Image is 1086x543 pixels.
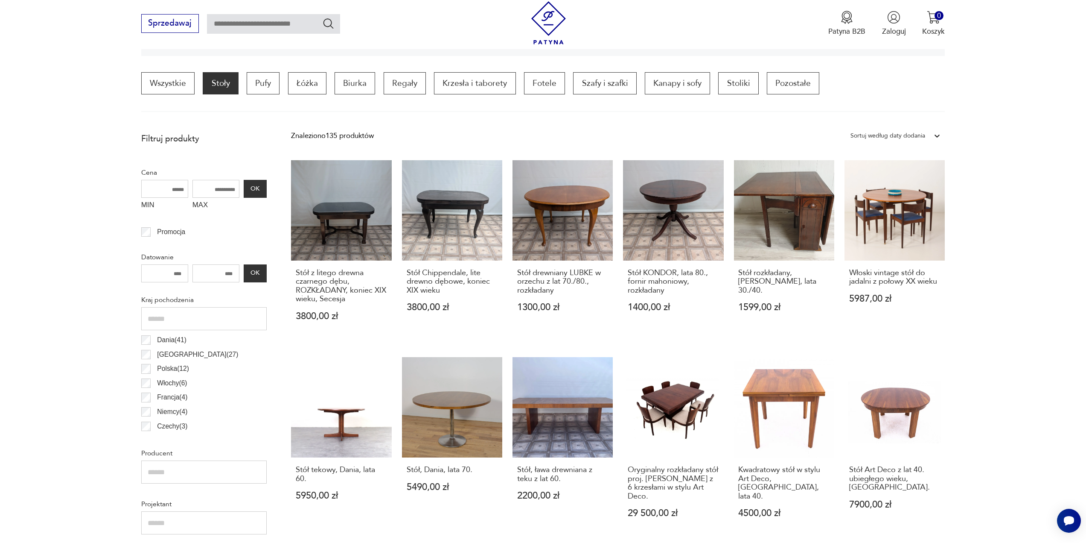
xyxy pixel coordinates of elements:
a: Stół drewniany LUBKE w orzechu z lat 70./80., rozkładanyStół drewniany LUBKE w orzechu z lat 70./... [512,160,613,341]
p: Dania ( 41 ) [157,335,186,346]
p: Patyna B2B [828,26,865,36]
a: Stół tekowy, Dania, lata 60.Stół tekowy, Dania, lata 60.5950,00 zł [291,357,391,538]
button: 0Koszyk [922,11,945,36]
a: Oryginalny rozkładany stół proj. Louis Majorelle z 6 krzesłami w stylu Art Deco.Oryginalny rozkła... [623,357,723,538]
a: Łóżka [288,72,326,94]
p: 29 500,00 zł [628,509,719,518]
h3: Stół drewniany LUBKE w orzechu z lat 70./80., rozkładany [517,269,609,295]
h3: Stół z litego drewna czarnego dębu, ROZKŁADANY, koniec XIX wieku, Secesja [296,269,387,304]
p: Producent [141,448,267,459]
iframe: Smartsupp widget button [1057,509,1081,533]
p: 1300,00 zł [517,303,609,312]
a: Krzesła i taborety [434,72,515,94]
img: Patyna - sklep z meblami i dekoracjami vintage [527,1,570,44]
h3: Stół, ława drewniana z teku z lat 60. [517,466,609,483]
p: Promocja [157,226,185,238]
a: Biurka [335,72,375,94]
p: 2200,00 zł [517,491,609,500]
p: Kraj pochodzenia [141,294,267,305]
button: Sprzedawaj [141,14,199,33]
p: Projektant [141,499,267,510]
p: Niemcy ( 4 ) [157,406,187,417]
h3: Stół Chippendale, lite drewno dębowe, koniec XIX wieku [407,269,498,295]
p: 7900,00 zł [849,500,940,509]
p: Zaloguj [882,26,906,36]
a: Stoliki [718,72,758,94]
a: Stół, Dania, lata 70.Stół, Dania, lata 70.5490,00 zł [402,357,502,538]
label: MIN [141,198,188,214]
a: Ikona medaluPatyna B2B [828,11,865,36]
a: Fotele [524,72,565,94]
div: 0 [935,11,943,20]
p: Polska ( 12 ) [157,363,189,374]
a: Stół, ława drewniana z teku z lat 60.Stół, ława drewniana z teku z lat 60.2200,00 zł [512,357,613,538]
p: Francja ( 4 ) [157,392,187,403]
a: Włoski vintage stół do jadalni z połowy XX wiekuWłoski vintage stół do jadalni z połowy XX wieku5... [844,160,945,341]
p: Szwecja ( 3 ) [157,435,190,446]
a: Wszystkie [141,72,195,94]
p: 1400,00 zł [628,303,719,312]
h3: Stół KONDOR, lata 80., fornir mahoniowy, rozkładany [628,269,719,295]
button: Zaloguj [882,11,906,36]
a: Stół rozkładany, HARRIS LEBUS, lata 30./40.Stół rozkładany, [PERSON_NAME], lata 30./40.1599,00 zł [734,160,834,341]
img: Ikona medalu [840,11,853,24]
h3: Stół, Dania, lata 70. [407,466,498,474]
p: Koszyk [922,26,945,36]
a: Kanapy i sofy [645,72,710,94]
p: Filtruj produkty [141,133,267,144]
button: OK [244,264,267,282]
p: 3800,00 zł [407,303,498,312]
p: 1599,00 zł [738,303,830,312]
h3: Włoski vintage stół do jadalni z połowy XX wieku [849,269,940,286]
a: Szafy i szafki [573,72,636,94]
p: [GEOGRAPHIC_DATA] ( 27 ) [157,349,238,360]
h3: Stół tekowy, Dania, lata 60. [296,466,387,483]
div: Znaleziono 135 produktów [291,130,374,141]
a: Pufy [247,72,280,94]
h3: Stół Art Deco z lat 40. ubiegłego wieku, [GEOGRAPHIC_DATA]. [849,466,940,492]
a: Stół Art Deco z lat 40. ubiegłego wieku, Polska.Stół Art Deco z lat 40. ubiegłego wieku, [GEOGRAP... [844,357,945,538]
a: Stół KONDOR, lata 80., fornir mahoniowy, rozkładanyStół KONDOR, lata 80., fornir mahoniowy, rozkł... [623,160,723,341]
p: Datowanie [141,252,267,263]
a: Stół Chippendale, lite drewno dębowe, koniec XIX wiekuStół Chippendale, lite drewno dębowe, konie... [402,160,502,341]
p: 5950,00 zł [296,491,387,500]
p: Włochy ( 6 ) [157,378,187,389]
p: 5987,00 zł [849,294,940,303]
a: Kwadratowy stół w stylu Art Deco, Polska, lata 40.Kwadratowy stół w stylu Art Deco, [GEOGRAPHIC_D... [734,357,834,538]
button: OK [244,180,267,198]
h3: Kwadratowy stół w stylu Art Deco, [GEOGRAPHIC_DATA], lata 40. [738,466,830,501]
p: 5490,00 zł [407,483,498,492]
label: MAX [192,198,239,214]
a: Stół z litego drewna czarnego dębu, ROZKŁADANY, koniec XIX wieku, SecesjaStół z litego drewna cza... [291,160,391,341]
p: 3800,00 zł [296,312,387,321]
p: Czechy ( 3 ) [157,421,187,432]
img: Ikona koszyka [927,11,940,24]
button: Szukaj [322,17,335,29]
p: Cena [141,167,267,178]
div: Sortuj według daty dodania [850,130,925,141]
button: Patyna B2B [828,11,865,36]
a: Stoły [203,72,238,94]
img: Ikonka użytkownika [887,11,900,24]
p: 4500,00 zł [738,509,830,518]
a: Pozostałe [767,72,819,94]
a: Regały [384,72,426,94]
h3: Oryginalny rozkładany stół proj. [PERSON_NAME] z 6 krzesłami w stylu Art Deco. [628,466,719,501]
h3: Stół rozkładany, [PERSON_NAME], lata 30./40. [738,269,830,295]
a: Sprzedawaj [141,21,199,27]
